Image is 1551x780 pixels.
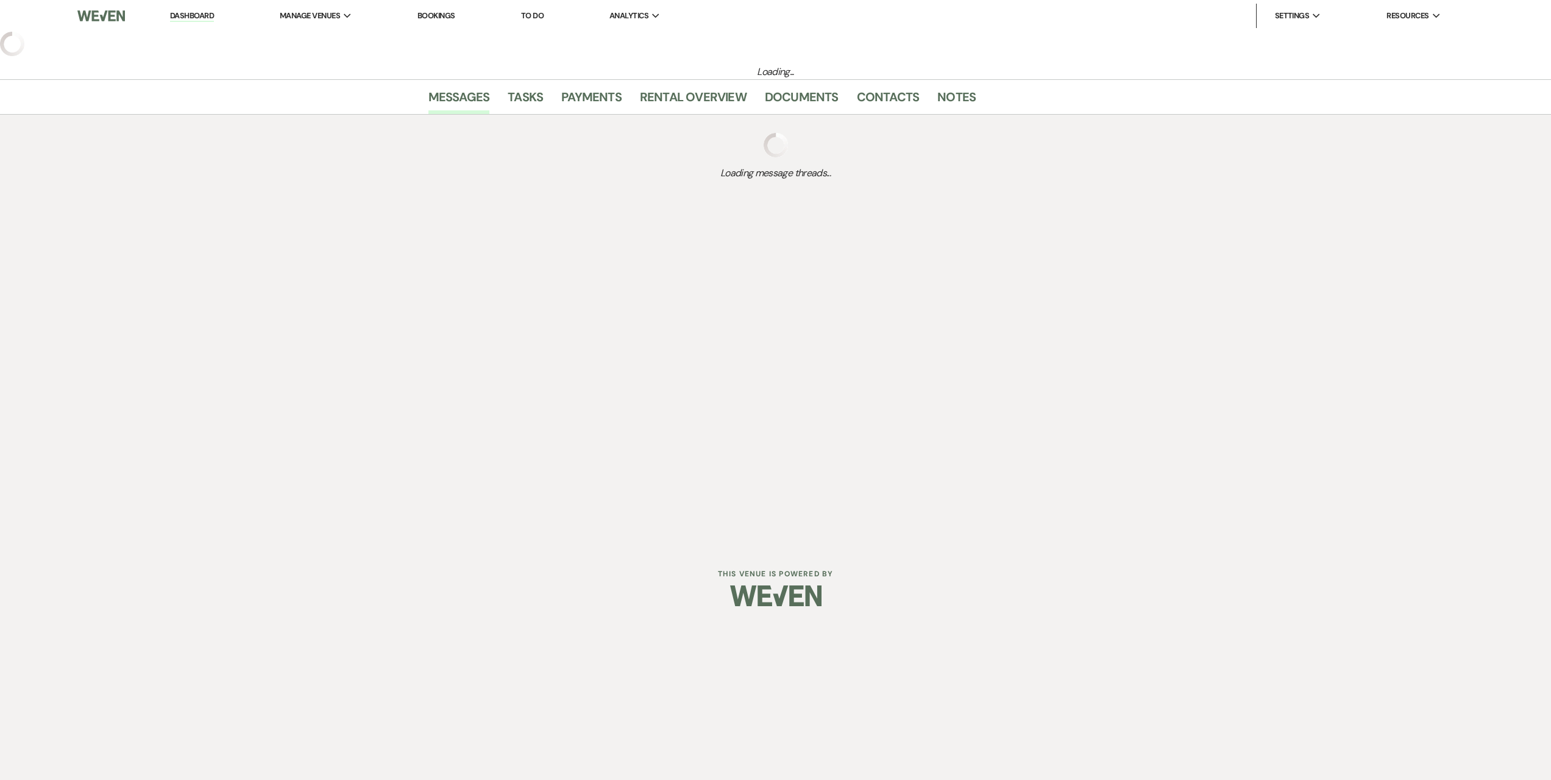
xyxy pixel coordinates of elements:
a: Notes [937,87,976,114]
a: Documents [765,87,839,114]
img: Weven Logo [730,574,822,617]
span: Settings [1275,10,1310,22]
span: Manage Venues [280,10,340,22]
a: Tasks [508,87,543,114]
a: Rental Overview [640,87,747,114]
a: Messages [428,87,490,114]
img: loading spinner [764,133,788,157]
span: Loading message threads... [428,166,1123,181]
span: Analytics [609,10,648,22]
a: Bookings [417,10,455,21]
a: Payments [561,87,622,114]
a: Dashboard [170,10,214,22]
a: Contacts [857,87,920,114]
a: To Do [521,10,544,21]
span: Resources [1386,10,1429,22]
img: Weven Logo [77,3,125,29]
